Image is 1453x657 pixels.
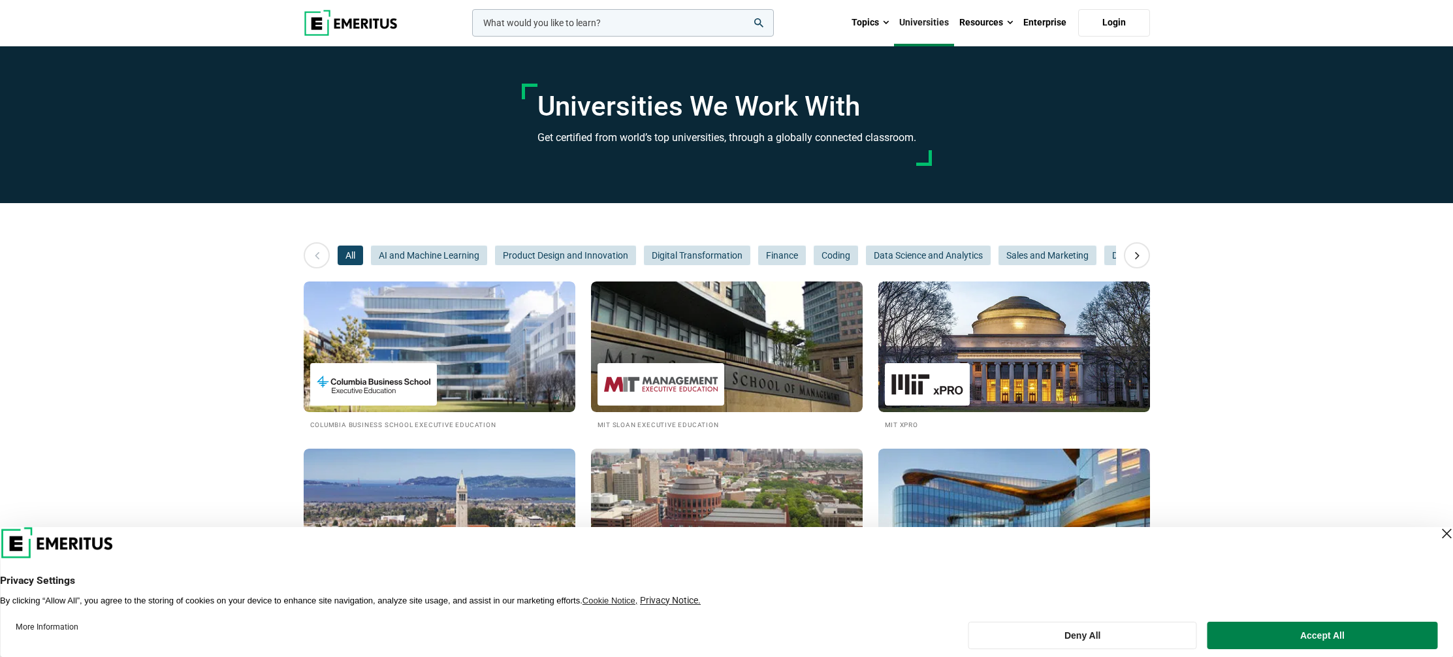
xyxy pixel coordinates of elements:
button: All [338,246,363,265]
img: Columbia Business School Executive Education [317,370,430,399]
img: MIT xPRO [891,370,963,399]
img: Universities We Work With [878,281,1150,412]
button: Sales and Marketing [998,246,1096,265]
h1: Universities We Work With [537,90,916,123]
h2: MIT xPRO [885,419,1143,430]
button: AI and Machine Learning [371,246,487,265]
h3: Get certified from world’s top universities, through a globally connected classroom. [537,129,916,146]
a: Universities We Work With Kellogg Executive Education Kellogg Executive Education [878,449,1150,597]
a: Universities We Work With MIT xPRO MIT xPRO [878,281,1150,430]
button: Coding [814,246,858,265]
a: Universities We Work With MIT Sloan Executive Education MIT Sloan Executive Education [591,281,863,430]
input: woocommerce-product-search-field-0 [472,9,774,37]
button: Finance [758,246,806,265]
a: Universities We Work With Columbia Business School Executive Education Columbia Business School E... [304,281,575,430]
img: MIT Sloan Executive Education [604,370,718,399]
img: Universities We Work With [878,449,1150,579]
a: Universities We Work With Berkeley Executive Education Berkeley Executive Education [304,449,575,597]
h2: Columbia Business School Executive Education [310,419,569,430]
img: Universities We Work With [591,281,863,412]
button: Digital Marketing [1104,246,1189,265]
a: Login [1078,9,1150,37]
img: Universities We Work With [591,449,863,579]
button: Data Science and Analytics [866,246,991,265]
h2: MIT Sloan Executive Education [598,419,856,430]
img: Universities We Work With [304,281,575,412]
a: Universities We Work With Wharton Executive Education Wharton Executive Education [591,449,863,597]
button: Digital Transformation [644,246,750,265]
img: Universities We Work With [304,449,575,579]
button: Product Design and Innovation [495,246,636,265]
